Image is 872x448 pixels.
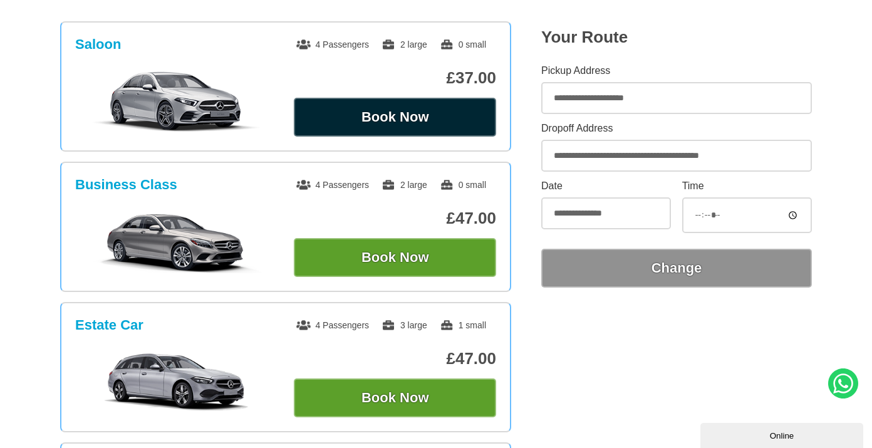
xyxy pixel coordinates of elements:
[294,209,496,228] p: £47.00
[294,378,496,417] button: Book Now
[541,181,671,191] label: Date
[541,66,812,76] label: Pickup Address
[440,320,486,330] span: 1 small
[75,36,121,53] h3: Saloon
[541,28,812,47] h2: Your Route
[440,39,486,49] span: 0 small
[82,70,271,133] img: Saloon
[294,68,496,88] p: £37.00
[296,180,369,190] span: 4 Passengers
[381,39,427,49] span: 2 large
[296,39,369,49] span: 4 Passengers
[700,420,866,448] iframe: chat widget
[294,349,496,368] p: £47.00
[381,320,427,330] span: 3 large
[75,317,143,333] h3: Estate Car
[541,123,812,133] label: Dropoff Address
[294,98,496,137] button: Book Now
[440,180,486,190] span: 0 small
[381,180,427,190] span: 2 large
[541,249,812,288] button: Change
[82,351,271,414] img: Estate Car
[82,211,271,273] img: Business Class
[294,238,496,277] button: Book Now
[682,181,812,191] label: Time
[75,177,177,193] h3: Business Class
[296,320,369,330] span: 4 Passengers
